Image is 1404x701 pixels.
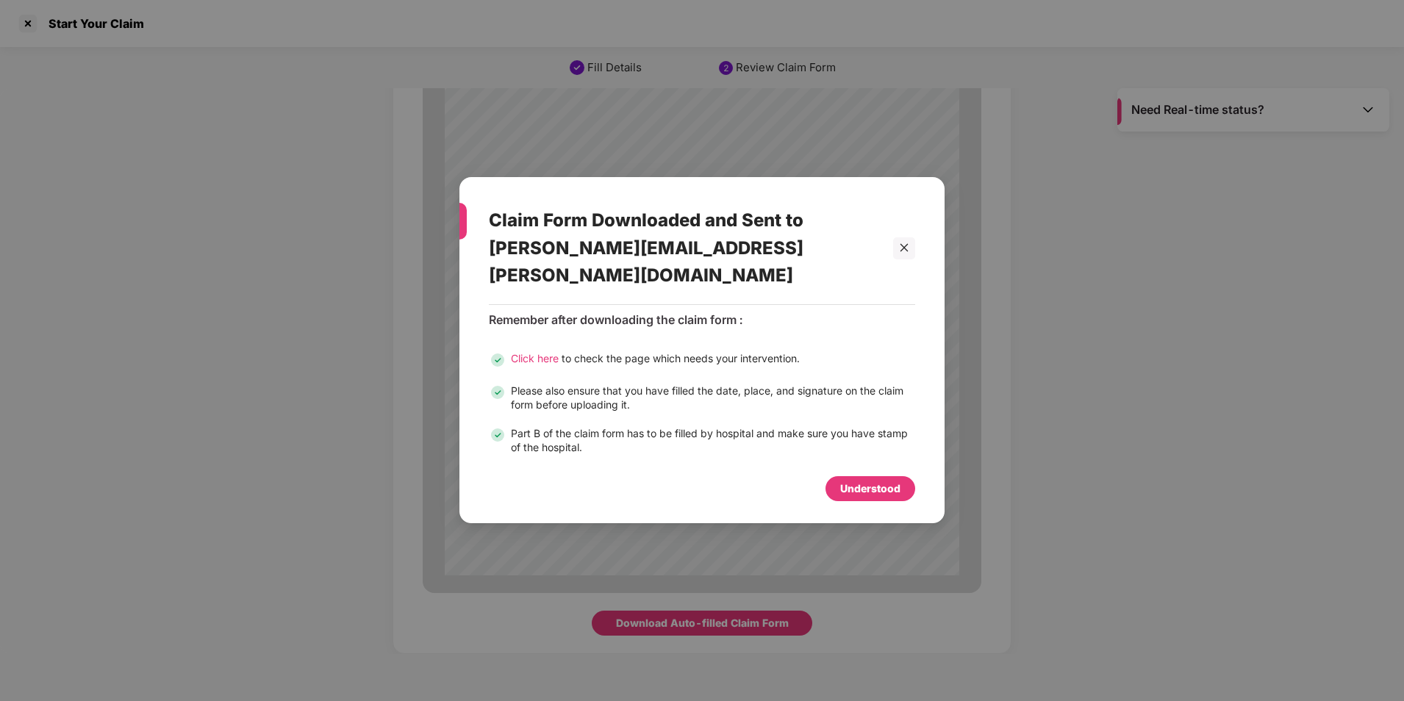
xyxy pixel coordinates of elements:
[899,243,909,254] span: close
[511,353,559,365] span: Click here
[489,352,506,370] img: svg+xml;base64,PHN2ZyB3aWR0aD0iMjQiIGhlaWdodD0iMjQiIHZpZXdCb3g9IjAgMCAyNCAyNCIgZmlsbD0ibm9uZSIgeG...
[840,481,900,497] div: Understood
[489,192,880,304] div: Claim Form Downloaded and Sent to [PERSON_NAME][EMAIL_ADDRESS][PERSON_NAME][DOMAIN_NAME]
[511,384,915,412] div: Please also ensure that you have filled the date, place, and signature on the claim form before u...
[489,427,506,445] img: svg+xml;base64,PHN2ZyB3aWR0aD0iMjQiIGhlaWdodD0iMjQiIHZpZXdCb3g9IjAgMCAyNCAyNCIgZmlsbD0ibm9uZSIgeG...
[489,313,915,328] div: Remember after downloading the claim form :
[511,427,915,455] div: Part B of the claim form has to be filled by hospital and make sure you have stamp of the hospital.
[489,384,506,402] img: svg+xml;base64,PHN2ZyB3aWR0aD0iMjQiIGhlaWdodD0iMjQiIHZpZXdCb3g9IjAgMCAyNCAyNCIgZmlsbD0ibm9uZSIgeG...
[511,352,800,370] div: to check the page which needs your intervention.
